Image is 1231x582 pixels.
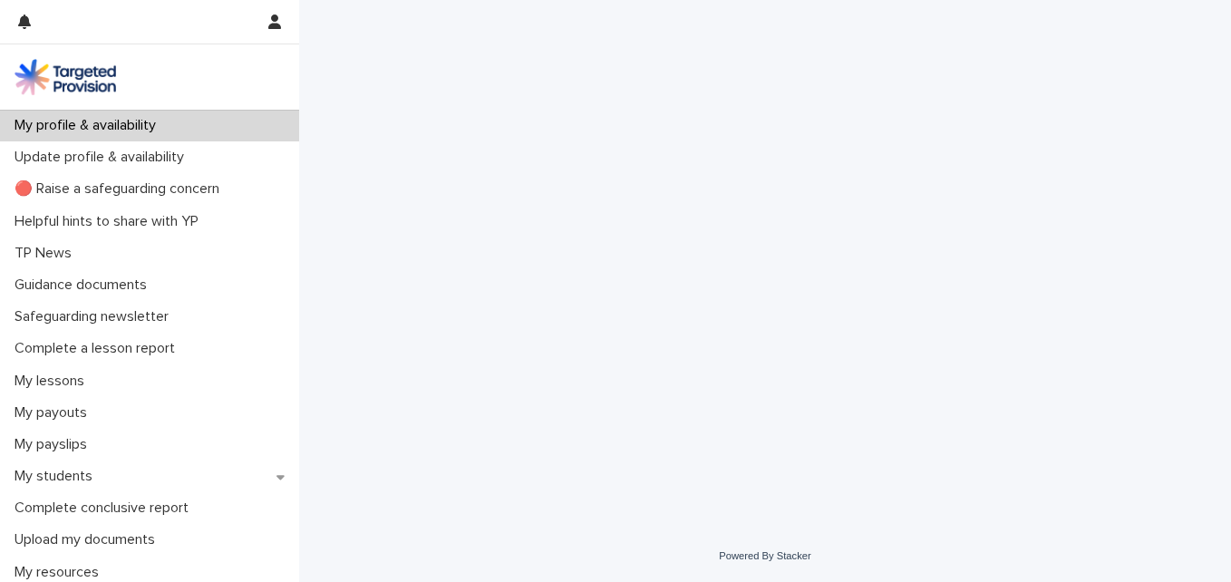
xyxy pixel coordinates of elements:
a: Powered By Stacker [719,550,810,561]
p: Complete conclusive report [7,500,203,517]
p: Complete a lesson report [7,340,189,357]
p: Guidance documents [7,276,161,294]
img: M5nRWzHhSzIhMunXDL62 [15,59,116,95]
p: My resources [7,564,113,581]
p: TP News [7,245,86,262]
p: Helpful hints to share with YP [7,213,213,230]
p: Update profile & availability [7,149,199,166]
p: Safeguarding newsletter [7,308,183,325]
p: 🔴 Raise a safeguarding concern [7,180,234,198]
p: My profile & availability [7,117,170,134]
p: My lessons [7,373,99,390]
p: My payslips [7,436,102,453]
p: Upload my documents [7,531,170,548]
p: My payouts [7,404,102,422]
p: My students [7,468,107,485]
